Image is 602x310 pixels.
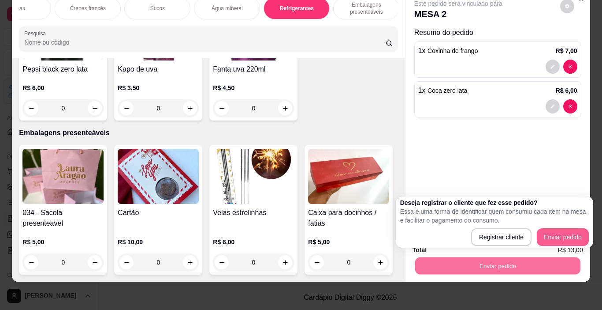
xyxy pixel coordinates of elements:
[22,83,104,92] p: R$ 6,00
[427,87,467,94] span: Coca zero lata
[24,38,386,47] input: Pesquisa
[22,238,104,246] p: R$ 5,00
[88,101,102,115] button: increase-product-quantity
[212,5,243,12] p: Água mineral
[415,257,580,275] button: Enviar pedido
[556,46,577,55] p: R$ 7,00
[418,85,468,96] p: 1 x
[118,64,199,75] h4: Kapo de uva
[427,47,478,54] span: Coxinha de frango
[213,64,294,75] h4: Fanta uva 220ml
[70,5,106,12] p: Crepes francês
[278,255,292,269] button: increase-product-quantity
[215,101,229,115] button: decrease-product-quantity
[24,101,38,115] button: decrease-product-quantity
[213,149,294,204] img: product-image
[414,27,581,38] p: Resumo do pedido
[22,149,104,204] img: product-image
[213,238,294,246] p: R$ 6,00
[119,255,134,269] button: decrease-product-quantity
[537,228,589,246] button: Enviar pedido
[310,255,324,269] button: decrease-product-quantity
[563,60,577,74] button: decrease-product-quantity
[22,208,104,229] h4: 034 - Sacola presenteavel
[308,149,389,204] img: product-image
[88,255,102,269] button: increase-product-quantity
[183,101,197,115] button: increase-product-quantity
[556,86,577,95] p: R$ 6,00
[546,60,560,74] button: decrease-product-quantity
[308,208,389,229] h4: Caixa para docinhos / fatias
[150,5,165,12] p: Sucos
[213,83,294,92] p: R$ 4,50
[308,238,389,246] p: R$ 5,00
[400,207,589,225] p: Essa é uma forma de identificar quem consumiu cada item na mesa e facilitar o pagamento do consumo.
[19,128,398,138] p: Embalagens presenteáveis
[471,228,531,246] button: Registrar cliente
[418,45,478,56] p: 1 x
[213,208,294,218] h4: Velas estrelinhas
[24,30,49,37] label: Pesquisa
[24,255,38,269] button: decrease-product-quantity
[546,99,560,113] button: decrease-product-quantity
[118,238,199,246] p: R$ 10,00
[414,8,502,20] p: MESA 2
[558,245,583,255] span: R$ 13,00
[341,1,392,15] p: Embalagens presenteáveis
[119,101,134,115] button: decrease-product-quantity
[373,255,387,269] button: increase-product-quantity
[278,101,292,115] button: increase-product-quantity
[183,255,197,269] button: increase-product-quantity
[22,64,104,75] h4: Pepsi black zero lata
[118,208,199,218] h4: Cartão
[563,99,577,113] button: decrease-product-quantity
[280,5,314,12] p: Refrigerantes
[400,198,589,207] h2: Deseja registrar o cliente que fez esse pedido?
[118,83,199,92] p: R$ 3,50
[412,246,427,253] strong: Total
[118,149,199,204] img: product-image
[215,255,229,269] button: decrease-product-quantity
